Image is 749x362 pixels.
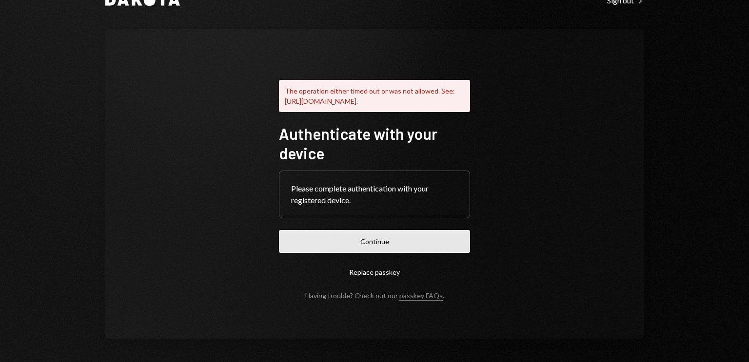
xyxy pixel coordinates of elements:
[399,291,443,301] a: passkey FAQs
[279,80,470,112] div: The operation either timed out or was not allowed. See: [URL][DOMAIN_NAME].
[279,230,470,253] button: Continue
[279,261,470,284] button: Replace passkey
[305,291,444,300] div: Having trouble? Check out our .
[279,124,470,163] h1: Authenticate with your device
[291,183,458,206] div: Please complete authentication with your registered device.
